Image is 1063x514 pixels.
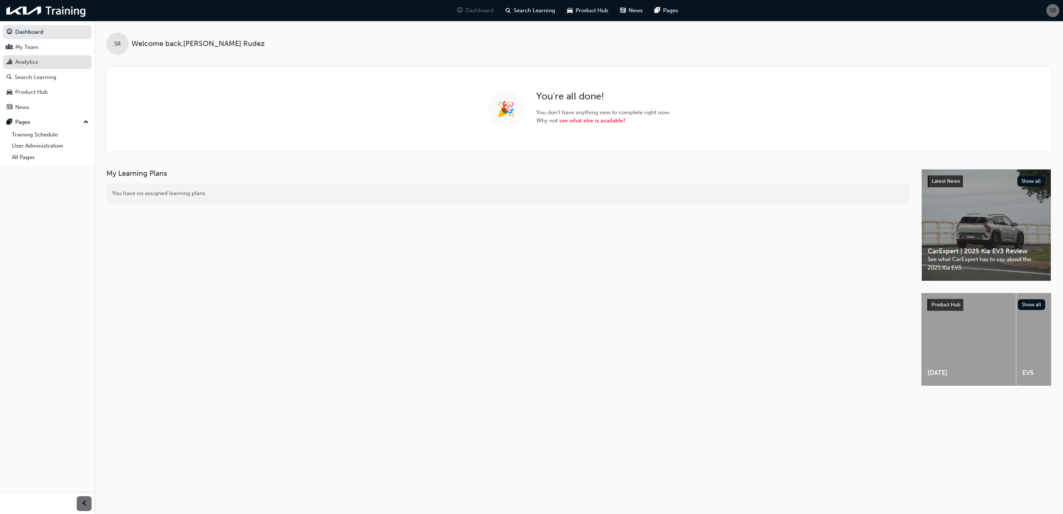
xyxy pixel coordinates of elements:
div: Analytics [15,58,38,66]
a: My Team [3,40,92,54]
span: SR [1050,6,1056,15]
span: search-icon [506,6,511,15]
a: see what else is available? [559,117,626,124]
span: prev-icon [82,499,87,508]
span: Dashboard [466,6,494,15]
span: car-icon [567,6,573,15]
span: 🎉 [497,105,515,113]
a: guage-iconDashboard [451,3,500,18]
span: Latest News [932,178,960,184]
span: up-icon [83,118,89,127]
span: Welcome back , [PERSON_NAME] Rudez [132,40,265,48]
a: Latest NewsShow allCarExpert | 2025 Kia EV3 ReviewSee what CarExpert has to say about the 2025 Ki... [921,169,1051,281]
button: SR [1046,4,1059,17]
span: guage-icon [7,29,12,36]
div: My Team [15,43,39,52]
a: Product HubShow all [927,299,1045,311]
span: guage-icon [457,6,463,15]
img: kia-training [4,3,89,18]
span: CarExpert | 2025 Kia EV3 Review [928,247,1045,256]
a: All Pages [9,152,92,163]
span: Product Hub [576,6,608,15]
span: See what CarExpert has to say about the 2025 Kia EV3. [928,255,1045,272]
a: Dashboard [3,25,92,39]
a: Analytics [3,55,92,69]
span: Search Learning [514,6,555,15]
span: people-icon [7,44,12,51]
a: car-iconProduct Hub [561,3,614,18]
span: car-icon [7,89,12,96]
button: Show all [1017,176,1045,187]
span: Product Hub [931,302,960,308]
button: Pages [3,115,92,129]
a: Search Learning [3,70,92,84]
h3: My Learning Plans [106,169,910,178]
span: search-icon [7,74,12,81]
a: search-iconSearch Learning [500,3,561,18]
a: Product Hub [3,85,92,99]
a: pages-iconPages [649,3,684,18]
span: Pages [663,6,678,15]
div: Product Hub [15,88,48,96]
button: DashboardMy TeamAnalyticsSearch LearningProduct HubNews [3,24,92,115]
a: Latest NewsShow all [928,175,1045,187]
span: You don't have anything new to complete right now. [536,108,670,117]
div: Pages [15,118,30,126]
span: News [629,6,643,15]
a: User Administration [9,140,92,152]
span: news-icon [620,6,626,15]
span: pages-icon [7,119,12,126]
div: Search Learning [15,73,56,82]
button: Show all [1018,299,1046,310]
span: chart-icon [7,59,12,66]
span: news-icon [7,104,12,111]
h2: You're all done! [536,90,670,102]
span: [DATE] [927,369,1010,377]
span: pages-icon [655,6,660,15]
a: News [3,101,92,114]
span: Why not [536,116,670,125]
a: Training Schedule [9,129,92,141]
a: news-iconNews [614,3,649,18]
span: SR [114,40,121,48]
a: [DATE] [921,293,1016,386]
div: News [15,103,29,112]
div: You have no assigned learning plans [106,184,910,203]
